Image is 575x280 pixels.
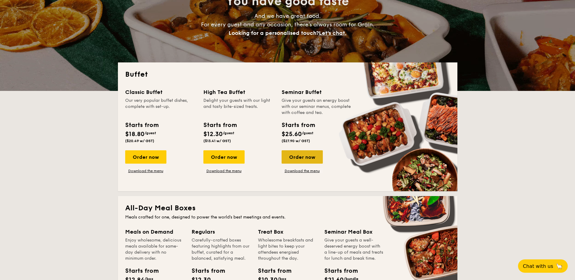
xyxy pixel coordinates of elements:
div: Regulars [192,228,251,236]
div: Order now [125,150,166,164]
div: Our very popular buffet dishes, complete with set-up. [125,98,196,116]
span: Chat with us [523,263,553,269]
div: Starts from [203,121,236,130]
span: $18.80 [125,131,145,138]
div: Starts from [192,266,219,275]
div: Starts from [125,121,158,130]
span: And we have great food. For every guest and any occasion, there’s always room for Grain. [201,13,374,36]
div: High Tea Buffet [203,88,274,96]
h2: All-Day Meal Boxes [125,203,450,213]
div: Classic Buffet [125,88,196,96]
span: ($27.90 w/ GST) [282,139,310,143]
div: Delight your guests with our light and tasty bite-sized treats. [203,98,274,116]
div: Give your guests an energy boost with our seminar menus, complete with coffee and tea. [282,98,353,116]
a: Download the menu [282,168,323,173]
span: Let's chat. [319,30,346,36]
span: Looking for a personalised touch? [229,30,319,36]
div: Wholesome breakfasts and light bites to keep your attendees energised throughout the day. [258,237,317,262]
div: Starts from [125,266,152,275]
div: Order now [203,150,245,164]
button: Chat with us🦙 [518,259,568,273]
div: Starts from [324,266,352,275]
div: Carefully-crafted boxes featuring highlights from our buffet, curated for a balanced, satisfying ... [192,237,251,262]
div: Seminar Meal Box [324,228,383,236]
span: $25.60 [282,131,302,138]
span: /guest [302,131,313,135]
span: $12.30 [203,131,223,138]
a: Download the menu [125,168,166,173]
span: 🦙 [556,263,563,270]
span: /guest [223,131,234,135]
a: Download the menu [203,168,245,173]
div: Seminar Buffet [282,88,353,96]
span: ($13.41 w/ GST) [203,139,231,143]
h2: Buffet [125,70,450,79]
span: /guest [145,131,156,135]
div: Give your guests a well-deserved energy boost with a line-up of meals and treats for lunch and br... [324,237,383,262]
span: ($20.49 w/ GST) [125,139,154,143]
div: Starts from [258,266,285,275]
div: Enjoy wholesome, delicious meals available for same-day delivery with no minimum order. [125,237,184,262]
div: Order now [282,150,323,164]
div: Starts from [282,121,315,130]
div: Treat Box [258,228,317,236]
div: Meals crafted for one, designed to power the world's best meetings and events. [125,214,450,220]
div: Meals on Demand [125,228,184,236]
